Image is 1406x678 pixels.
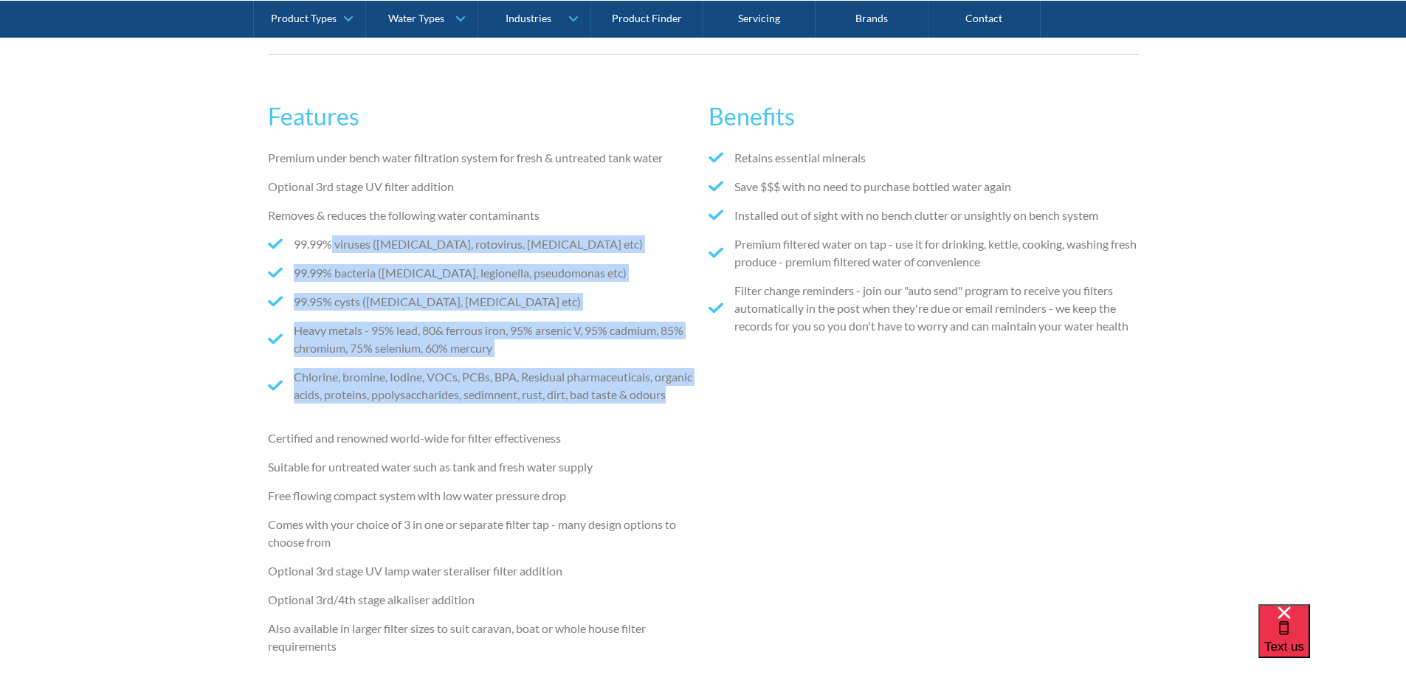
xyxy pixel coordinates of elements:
div: Industries [506,12,551,24]
li: 99.99% bacteria ([MEDICAL_DATA], legionella, pseudomonas etc) [268,264,697,282]
li: Chlorine, bromine, Iodine, VOCs, PCBs, BPA, Residual pharmaceuticals, organic acids, proteins, pp... [268,368,697,404]
iframe: podium webchat widget bubble [1258,604,1406,678]
li: Retains essential minerals [709,149,1138,167]
li: Save $$$ with no need to purchase bottled water again [709,178,1138,196]
h2: Features [268,99,697,134]
p: Optional 3rd stage UV lamp water steraliser filter addition [268,562,697,580]
p: Optional 3rd/4th stage alkaliser addition [268,591,697,609]
div: Product Types [271,12,337,24]
p: Premium under bench water filtration system for fresh & untreated tank water [268,149,697,167]
h2: Benefits [709,99,1138,134]
p: Removes & reduces the following water contaminants [268,207,697,224]
p: Comes with your choice of 3 in one or separate filter tap - many design options to choose from [268,516,697,551]
p: Certified and renowned world-wide for filter effectiveness [268,429,697,447]
li: Heavy metals - 95% lead, 80& ferrous iron, 95% arsenic V, 95% cadmium, 85% chromium, 75% selenium... [268,322,697,357]
p: Suitable for untreated water such as tank and fresh water supply [268,458,697,476]
p: Optional 3rd stage UV filter addition [268,178,697,196]
li: Installed out of sight with no bench clutter or unsightly on bench system [709,207,1138,224]
li: Premium filtered water on tap - use it for drinking, kettle, cooking, washing fresh produce - pre... [709,235,1138,271]
li: 99.99% viruses ([MEDICAL_DATA], rotovirus, [MEDICAL_DATA] etc) [268,235,697,253]
p: Free flowing compact system with low water pressure drop [268,487,697,505]
li: 99.95% cysts ([MEDICAL_DATA], [MEDICAL_DATA] etc) [268,293,697,311]
li: Filter change reminders - join our "auto send" program to receive you filters automatically in th... [709,282,1138,335]
p: Also available in larger filter sizes to suit caravan, boat or whole house filter requirements [268,620,697,655]
div: Water Types [388,12,444,24]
